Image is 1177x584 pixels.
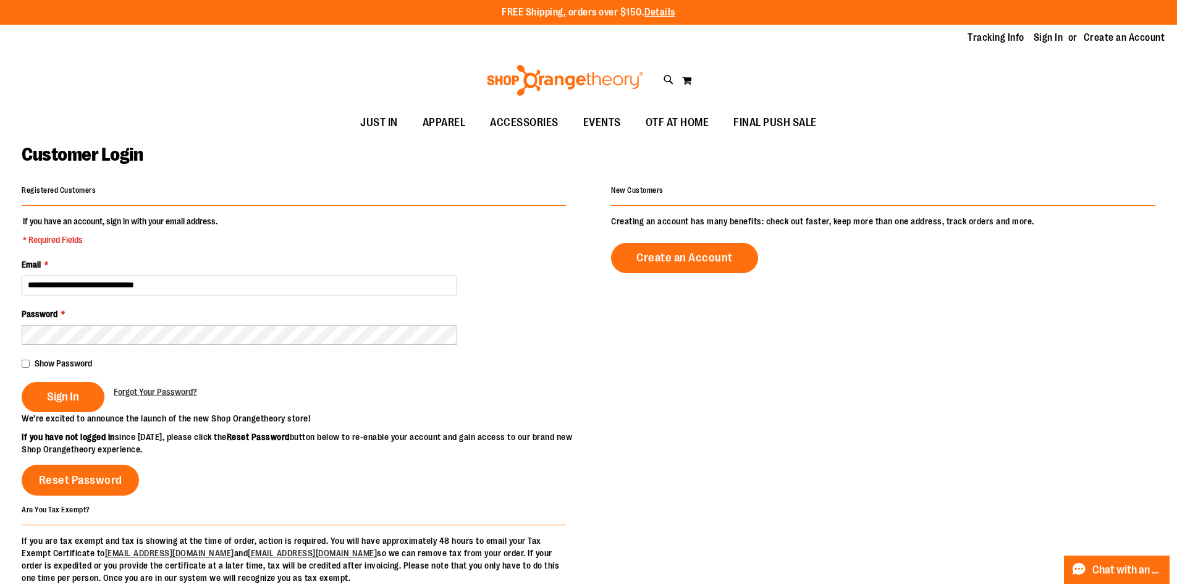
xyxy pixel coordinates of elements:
img: Shop Orangetheory [485,65,645,96]
span: JUST IN [360,109,398,137]
p: If you are tax exempt and tax is showing at the time of order, action is required. You will have ... [22,535,566,584]
button: Sign In [22,382,104,412]
a: JUST IN [348,109,410,137]
span: Create an Account [636,251,733,264]
a: Create an Account [611,243,758,273]
a: APPAREL [410,109,478,137]
strong: Reset Password [227,432,290,442]
a: Create an Account [1084,31,1165,44]
a: EVENTS [571,109,633,137]
span: OTF AT HOME [646,109,709,137]
span: Forgot Your Password? [114,387,197,397]
legend: If you have an account, sign in with your email address. [22,215,219,246]
span: * Required Fields [23,234,217,246]
a: FINAL PUSH SALE [721,109,829,137]
strong: Registered Customers [22,186,96,195]
button: Chat with an Expert [1064,556,1170,584]
a: Tracking Info [968,31,1024,44]
p: since [DATE], please click the button below to re-enable your account and gain access to our bran... [22,431,589,455]
a: Forgot Your Password? [114,386,197,398]
span: FINAL PUSH SALE [733,109,817,137]
a: Reset Password [22,465,139,496]
a: Details [644,7,675,18]
span: Show Password [35,358,92,368]
span: ACCESSORIES [490,109,559,137]
p: We’re excited to announce the launch of the new Shop Orangetheory store! [22,412,589,425]
p: Creating an account has many benefits: check out faster, keep more than one address, track orders... [611,215,1155,227]
span: Password [22,309,57,319]
a: [EMAIL_ADDRESS][DOMAIN_NAME] [105,548,234,558]
span: Email [22,260,41,269]
span: Customer Login [22,144,143,165]
span: Chat with an Expert [1092,564,1162,576]
p: FREE Shipping, orders over $150. [502,6,675,20]
strong: New Customers [611,186,664,195]
strong: Are You Tax Exempt? [22,505,90,514]
span: EVENTS [583,109,621,137]
span: Reset Password [39,473,122,487]
strong: If you have not logged in [22,432,115,442]
a: ACCESSORIES [478,109,571,137]
a: OTF AT HOME [633,109,722,137]
span: APPAREL [423,109,466,137]
a: Sign In [1034,31,1063,44]
span: Sign In [47,390,79,404]
a: [EMAIL_ADDRESS][DOMAIN_NAME] [248,548,377,558]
